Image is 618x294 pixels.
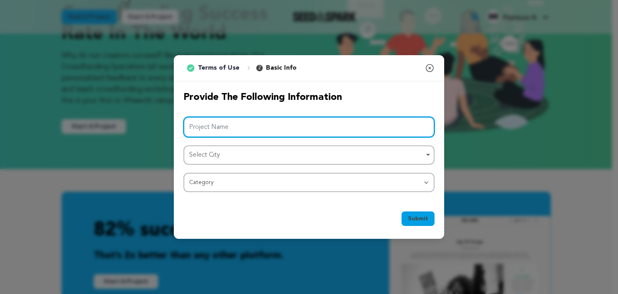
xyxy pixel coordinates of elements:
span: 2 [256,65,263,71]
p: Basic Info [266,63,297,73]
h2: Provide the following information [183,91,435,104]
button: Submit [402,211,435,226]
span: Submit [408,215,428,223]
div: Select City [189,149,424,161]
p: Terms of Use [198,63,239,73]
input: Project Name [183,117,435,137]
